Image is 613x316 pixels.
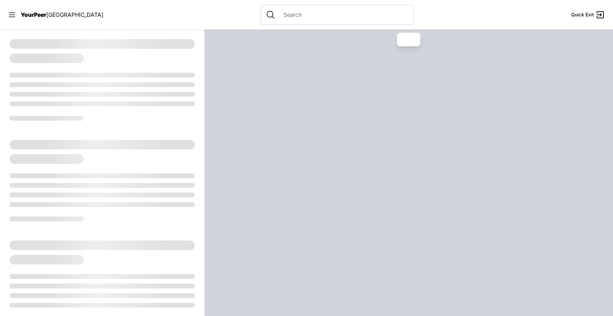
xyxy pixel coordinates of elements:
[279,11,409,19] input: Search
[571,10,605,20] a: Quick Exit
[21,11,46,18] span: YourPeer
[21,12,103,17] a: YourPeer[GEOGRAPHIC_DATA]
[571,12,594,18] span: Quick Exit
[46,11,103,18] span: [GEOGRAPHIC_DATA]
